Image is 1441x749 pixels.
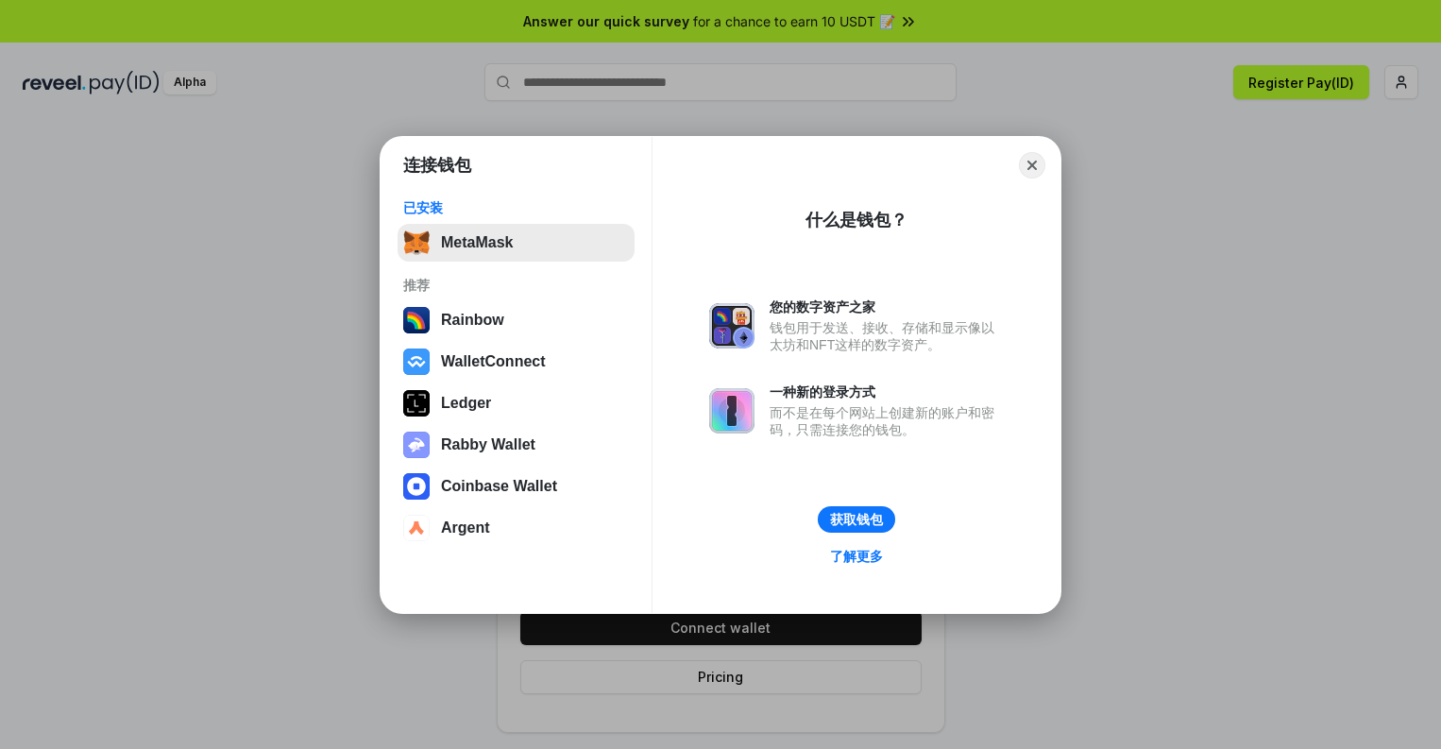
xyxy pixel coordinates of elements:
div: WalletConnect [441,353,546,370]
div: Ledger [441,395,491,412]
button: Ledger [398,384,635,422]
img: svg+xml,%3Csvg%20width%3D%22120%22%20height%3D%22120%22%20viewBox%3D%220%200%20120%20120%22%20fil... [403,307,430,333]
div: 什么是钱包？ [805,209,907,231]
button: MetaMask [398,224,635,262]
button: Rabby Wallet [398,426,635,464]
img: svg+xml,%3Csvg%20xmlns%3D%22http%3A%2F%2Fwww.w3.org%2F2000%2Fsvg%22%20width%3D%2228%22%20height%3... [403,390,430,417]
button: Coinbase Wallet [398,468,635,505]
div: Argent [441,519,490,536]
div: Rabby Wallet [441,436,535,453]
img: svg+xml,%3Csvg%20fill%3D%22none%22%20height%3D%2233%22%20viewBox%3D%220%200%2035%2033%22%20width%... [403,230,430,256]
img: svg+xml,%3Csvg%20xmlns%3D%22http%3A%2F%2Fwww.w3.org%2F2000%2Fsvg%22%20fill%3D%22none%22%20viewBox... [403,432,430,458]
img: svg+xml,%3Csvg%20xmlns%3D%22http%3A%2F%2Fwww.w3.org%2F2000%2Fsvg%22%20fill%3D%22none%22%20viewBox... [709,388,754,434]
h1: 连接钱包 [403,154,471,177]
div: 了解更多 [830,548,883,565]
div: 获取钱包 [830,511,883,528]
div: 已安装 [403,199,629,216]
a: 了解更多 [819,544,894,569]
div: 您的数字资产之家 [770,298,1004,315]
div: MetaMask [441,234,513,251]
img: svg+xml,%3Csvg%20width%3D%2228%22%20height%3D%2228%22%20viewBox%3D%220%200%2028%2028%22%20fill%3D... [403,349,430,375]
div: Rainbow [441,312,504,329]
button: Argent [398,509,635,547]
button: WalletConnect [398,343,635,381]
div: 一种新的登录方式 [770,383,1004,400]
button: Rainbow [398,301,635,339]
div: 推荐 [403,277,629,294]
div: 而不是在每个网站上创建新的账户和密码，只需连接您的钱包。 [770,404,1004,438]
img: svg+xml,%3Csvg%20width%3D%2228%22%20height%3D%2228%22%20viewBox%3D%220%200%2028%2028%22%20fill%3D... [403,515,430,541]
img: svg+xml,%3Csvg%20width%3D%2228%22%20height%3D%2228%22%20viewBox%3D%220%200%2028%2028%22%20fill%3D... [403,473,430,500]
div: Coinbase Wallet [441,478,557,495]
div: 钱包用于发送、接收、存储和显示像以太坊和NFT这样的数字资产。 [770,319,1004,353]
button: 获取钱包 [818,506,895,533]
img: svg+xml,%3Csvg%20xmlns%3D%22http%3A%2F%2Fwww.w3.org%2F2000%2Fsvg%22%20fill%3D%22none%22%20viewBox... [709,303,754,349]
button: Close [1019,152,1045,179]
